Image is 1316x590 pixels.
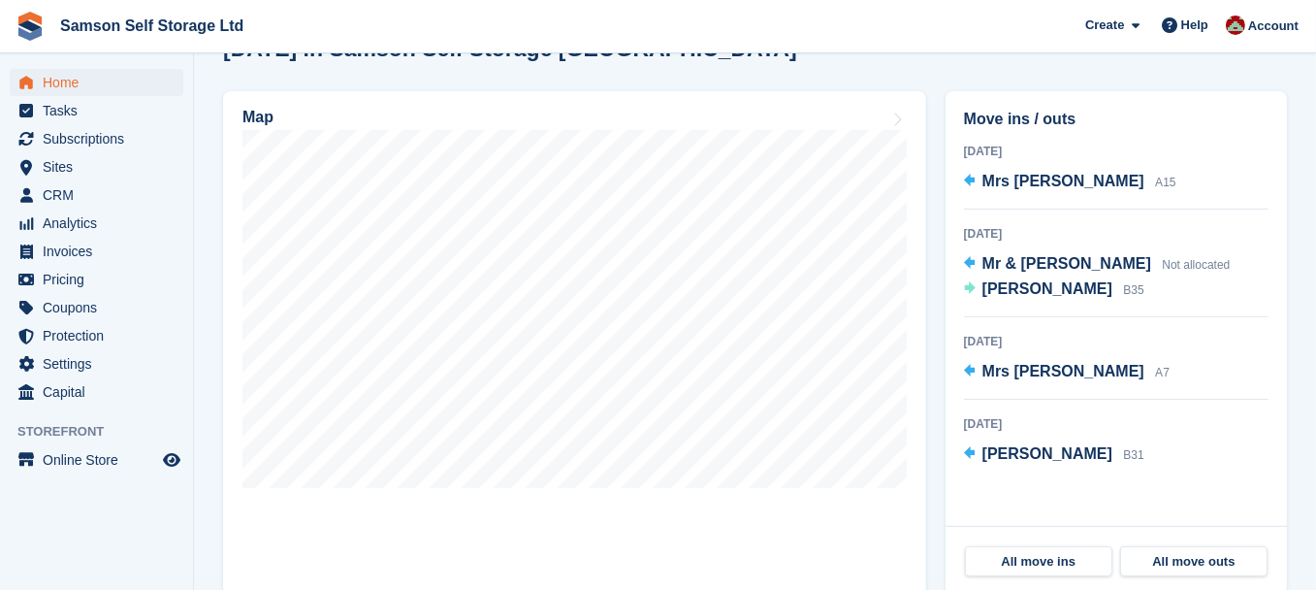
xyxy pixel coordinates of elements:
[1155,366,1170,379] span: A7
[43,350,159,377] span: Settings
[16,12,45,41] img: stora-icon-8386f47178a22dfd0bd8f6a31ec36ba5ce8667c1dd55bd0f319d3a0aa187defe.svg
[43,181,159,209] span: CRM
[43,125,159,152] span: Subscriptions
[43,97,159,124] span: Tasks
[1123,448,1143,462] span: B31
[964,170,1176,195] a: Mrs [PERSON_NAME] A15
[242,109,273,126] h2: Map
[965,546,1112,577] a: All move ins
[43,378,159,406] span: Capital
[43,153,159,180] span: Sites
[10,69,183,96] a: menu
[10,266,183,293] a: menu
[10,210,183,237] a: menu
[1085,16,1124,35] span: Create
[52,10,251,42] a: Samson Self Storage Ltd
[982,445,1112,462] span: [PERSON_NAME]
[982,255,1151,272] span: Mr & [PERSON_NAME]
[160,448,183,472] a: Preview store
[964,225,1268,243] div: [DATE]
[1123,283,1143,297] span: B35
[1120,546,1268,577] a: All move outs
[43,322,159,349] span: Protection
[982,280,1112,297] span: [PERSON_NAME]
[43,446,159,474] span: Online Store
[10,153,183,180] a: menu
[1181,16,1208,35] span: Help
[964,143,1268,160] div: [DATE]
[43,210,159,237] span: Analytics
[964,278,1144,303] a: [PERSON_NAME] B35
[10,125,183,152] a: menu
[10,294,183,321] a: menu
[10,446,183,474] a: menu
[1155,176,1175,189] span: A15
[17,422,193,442] span: Storefront
[10,238,183,265] a: menu
[10,322,183,349] a: menu
[10,350,183,377] a: menu
[964,415,1268,433] div: [DATE]
[964,108,1268,131] h2: Move ins / outs
[10,181,183,209] a: menu
[43,69,159,96] span: Home
[43,266,159,293] span: Pricing
[964,360,1170,385] a: Mrs [PERSON_NAME] A7
[43,294,159,321] span: Coupons
[964,252,1231,278] a: Mr & [PERSON_NAME] Not allocated
[10,378,183,406] a: menu
[982,363,1144,379] span: Mrs [PERSON_NAME]
[1226,16,1245,35] img: Ian
[10,97,183,124] a: menu
[43,238,159,265] span: Invoices
[964,333,1268,350] div: [DATE]
[982,173,1144,189] span: Mrs [PERSON_NAME]
[964,442,1144,468] a: [PERSON_NAME] B31
[1162,258,1230,272] span: Not allocated
[1248,16,1299,36] span: Account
